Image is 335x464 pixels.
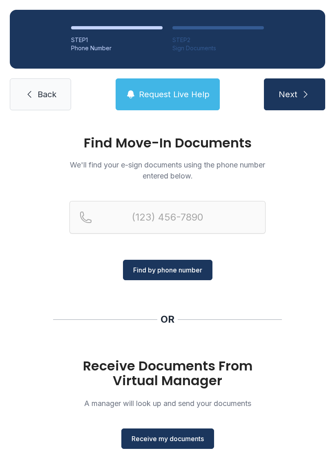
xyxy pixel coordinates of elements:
[69,159,266,181] p: We'll find your e-sign documents using the phone number entered below.
[172,36,264,44] div: STEP 2
[133,265,202,275] span: Find by phone number
[71,44,163,52] div: Phone Number
[69,398,266,409] p: A manager will look up and send your documents
[279,89,297,100] span: Next
[172,44,264,52] div: Sign Documents
[69,201,266,234] input: Reservation phone number
[38,89,56,100] span: Back
[132,434,204,444] span: Receive my documents
[71,36,163,44] div: STEP 1
[139,89,210,100] span: Request Live Help
[69,359,266,388] h1: Receive Documents From Virtual Manager
[69,136,266,149] h1: Find Move-In Documents
[161,313,174,326] div: OR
